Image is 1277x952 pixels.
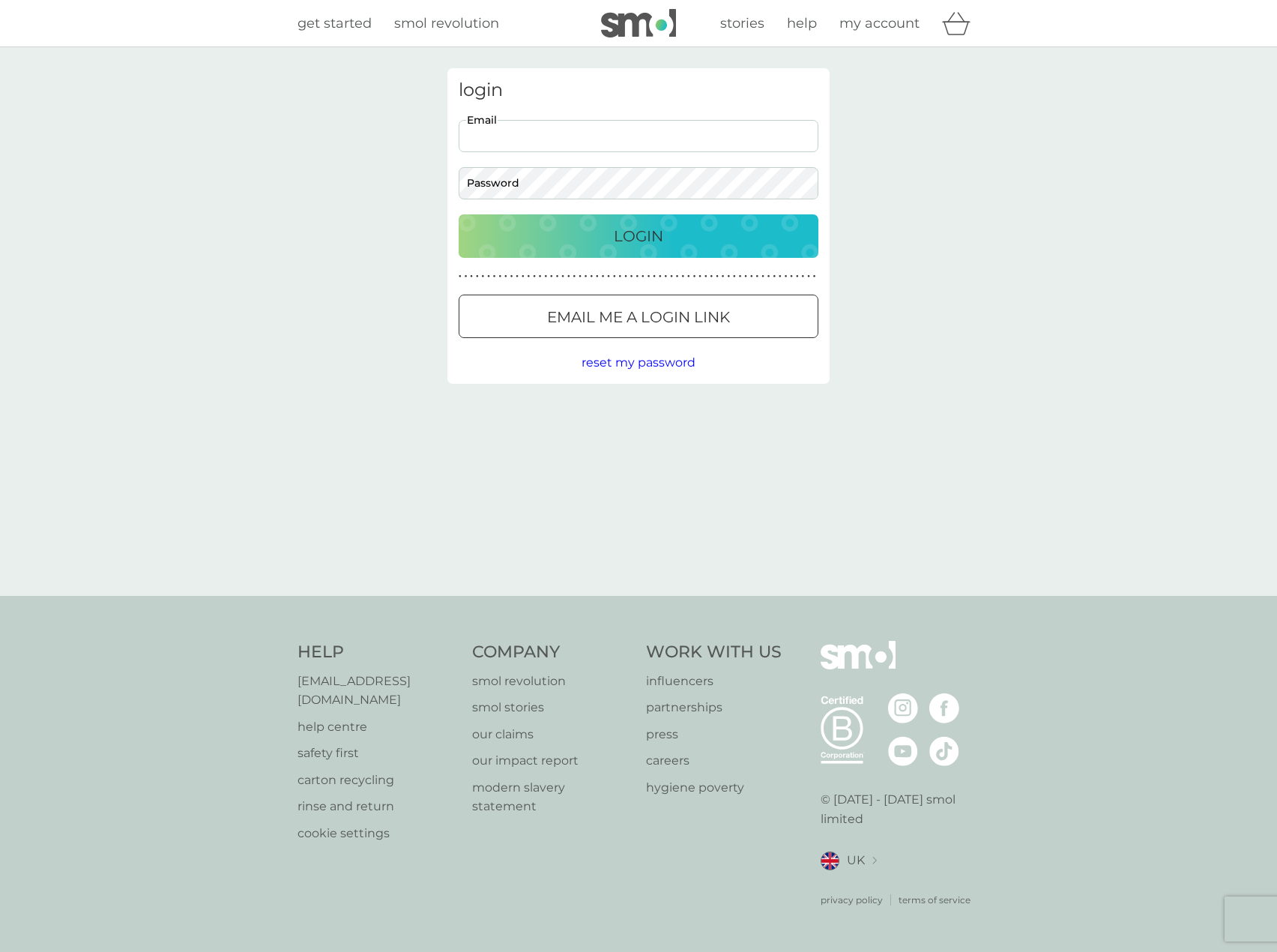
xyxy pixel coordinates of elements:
[787,13,817,34] a: help
[550,273,553,280] p: ●
[472,778,632,816] a: modern slavery statement
[582,355,695,370] span: reset my password
[465,273,468,280] p: ●
[567,273,570,280] p: ●
[942,8,979,38] div: basket
[624,273,627,280] p: ●
[614,224,663,248] p: Login
[659,273,662,280] p: ●
[767,273,770,280] p: ●
[602,273,605,280] p: ●
[693,273,696,280] p: ●
[298,824,457,843] a: cookie settings
[487,273,490,280] p: ●
[613,273,616,280] p: ●
[739,273,742,280] p: ●
[821,893,883,907] a: privacy policy
[298,744,457,763] a: safety first
[472,672,632,691] a: smol revolution
[590,273,593,280] p: ●
[539,273,542,280] p: ●
[641,273,644,280] p: ●
[681,273,684,280] p: ●
[720,15,764,31] span: stories
[720,13,764,34] a: stories
[802,273,805,280] p: ●
[533,273,536,280] p: ●
[704,273,707,280] p: ●
[756,273,759,280] p: ●
[470,273,473,280] p: ●
[573,273,576,280] p: ●
[459,295,818,338] button: Email me a login link
[528,273,531,280] p: ●
[676,273,679,280] p: ●
[298,771,457,790] a: carton recycling
[516,273,519,280] p: ●
[298,13,372,34] a: get started
[744,273,747,280] p: ●
[796,273,799,280] p: ●
[579,273,582,280] p: ●
[298,717,457,737] a: help centre
[722,273,725,280] p: ●
[653,273,656,280] p: ●
[821,641,896,692] img: smol
[630,273,633,280] p: ●
[646,778,782,798] p: hygiene poverty
[547,305,730,329] p: Email me a login link
[790,273,793,280] p: ●
[472,751,632,771] a: our impact report
[472,725,632,744] a: our claims
[646,641,782,664] h4: Work With Us
[646,672,782,691] a: influencers
[561,273,564,280] p: ●
[476,273,479,280] p: ●
[839,13,920,34] a: my account
[493,273,496,280] p: ●
[888,736,918,766] img: visit the smol Youtube page
[821,852,839,870] img: UK flag
[646,751,782,771] a: careers
[459,214,818,258] button: Login
[646,698,782,717] a: partnerships
[498,273,501,280] p: ●
[482,273,485,280] p: ●
[929,693,959,723] img: visit the smol Facebook page
[687,273,690,280] p: ●
[646,725,782,744] a: press
[761,273,764,280] p: ●
[459,273,462,280] p: ●
[872,857,877,865] img: select a new location
[601,9,676,37] img: smol
[510,273,513,280] p: ●
[298,672,457,710] p: [EMAIL_ADDRESS][DOMAIN_NAME]
[698,273,701,280] p: ●
[899,893,970,907] a: terms of service
[750,273,753,280] p: ●
[298,797,457,816] a: rinse and return
[472,698,632,717] a: smol stories
[785,273,788,280] p: ●
[710,273,713,280] p: ●
[929,736,959,766] img: visit the smol Tiktok page
[733,273,736,280] p: ●
[522,273,525,280] p: ●
[665,273,668,280] p: ●
[585,273,588,280] p: ●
